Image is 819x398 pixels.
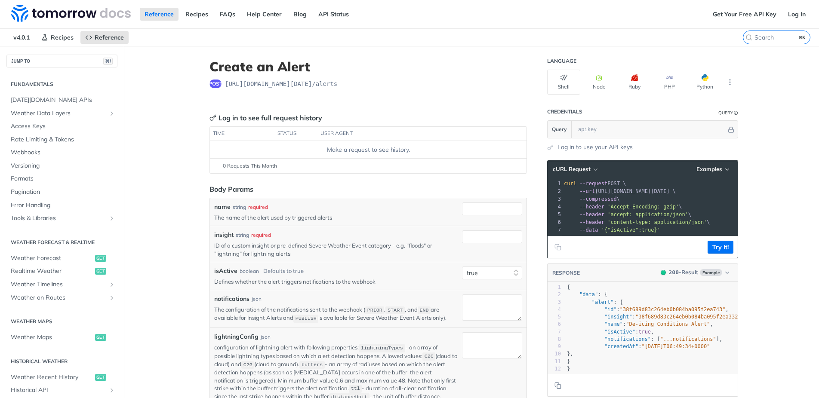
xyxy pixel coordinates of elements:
[6,159,117,172] a: Versioning
[317,127,509,141] th: user agent
[11,162,115,170] span: Versioning
[214,278,459,285] p: Defines whether the alert triggers notifications to the webhook
[11,373,93,382] span: Weather Recent History
[708,241,733,254] button: Try It!
[6,55,117,67] button: JUMP TO⌘/
[11,214,106,223] span: Tools & Libraries
[6,358,117,365] h2: Historical Weather
[209,113,322,123] div: Log in to see full request history
[214,332,259,341] label: lightningConfig
[6,318,117,325] h2: Weather Maps
[618,70,651,95] button: Ruby
[248,203,268,211] div: required
[6,239,117,246] h2: Weather Forecast & realtime
[604,343,638,349] span: "createdAt"
[51,34,74,41] span: Recipes
[108,215,115,222] button: Show subpages for Tools & Libraries
[669,269,679,276] span: 200
[11,386,106,395] span: Historical API
[11,109,106,118] span: Weather Data Layers
[724,76,736,89] button: More Languages
[567,314,744,320] span: : ,
[696,165,722,173] span: Examples
[140,8,179,21] a: Reference
[567,321,713,327] span: : ,
[604,336,651,342] span: "notifications"
[11,175,115,183] span: Formats
[6,199,117,212] a: Error Handling
[214,266,237,276] label: isActive
[548,336,561,343] div: 8
[626,321,710,327] span: "De-icing Conditions Alert"
[6,212,117,225] a: Tools & LibrariesShow subpages for Tools & Libraries
[552,126,567,133] span: Query
[6,94,117,107] a: [DATE][DOMAIN_NAME] APIs
[579,181,607,187] span: --request
[209,80,222,88] span: post
[95,334,106,341] span: get
[567,329,654,335] span: : ,
[607,204,679,210] span: 'Accept-Encoding: gzip'
[564,219,710,225] span: \
[11,135,115,144] span: Rate Limiting & Tokens
[214,230,234,239] label: insight
[661,270,666,275] span: 200
[11,122,115,131] span: Access Keys
[236,231,249,239] div: string
[243,362,252,368] span: C2G
[653,70,686,95] button: PHP
[225,80,337,88] span: https://api.tomorrow.io/v4/alerts
[6,120,117,133] a: Access Keys
[11,294,106,302] span: Weather on Routes
[726,78,734,86] svg: More ellipsis
[548,121,572,138] button: Query
[548,328,561,336] div: 7
[574,121,727,138] input: apikey
[420,307,429,313] span: END
[95,374,106,381] span: get
[567,351,573,357] span: },
[688,70,721,95] button: Python
[213,145,523,154] div: Make a request to see history.
[215,8,240,21] a: FAQs
[635,314,741,320] span: "38f689d83c264eb0b084ba095f2ea332"
[214,294,249,303] label: notifications
[6,384,117,397] a: Historical APIShow subpages for Historical API
[37,31,78,44] a: Recipes
[564,181,576,187] span: curl
[669,268,698,277] div: - Result
[388,307,403,313] span: START
[552,269,580,277] button: RESPONSE
[209,184,253,194] div: Body Params
[604,329,635,335] span: "isActive"
[557,143,633,152] a: Log in to use your API keys
[641,343,710,349] span: "[DATE]T06:49:34+0000"
[567,284,570,290] span: {
[548,350,561,358] div: 10
[242,8,286,21] a: Help Center
[552,241,564,254] button: Copy to clipboard
[564,188,676,194] span: [URL][DOMAIN_NAME][DATE] \
[734,111,738,115] i: Information
[11,96,115,104] span: [DATE][DOMAIN_NAME] APIs
[6,146,117,159] a: Webhooks
[6,80,117,88] h2: Fundamentals
[718,110,738,116] div: QueryInformation
[564,204,682,210] span: \
[567,306,729,312] span: : ,
[547,70,580,95] button: Shell
[708,8,781,21] a: Get Your Free API Key
[425,354,434,360] span: C2C
[745,34,752,41] svg: Search
[209,114,216,121] svg: Key
[548,306,561,313] div: 4
[181,8,213,21] a: Recipes
[548,226,562,234] div: 7
[80,31,129,44] a: Reference
[548,203,562,211] div: 4
[567,358,570,364] span: }
[6,278,117,291] a: Weather TimelinesShow subpages for Weather Timelines
[209,59,527,74] h1: Create an Alert
[351,386,360,392] span: ttl
[361,345,403,351] span: lightningTypes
